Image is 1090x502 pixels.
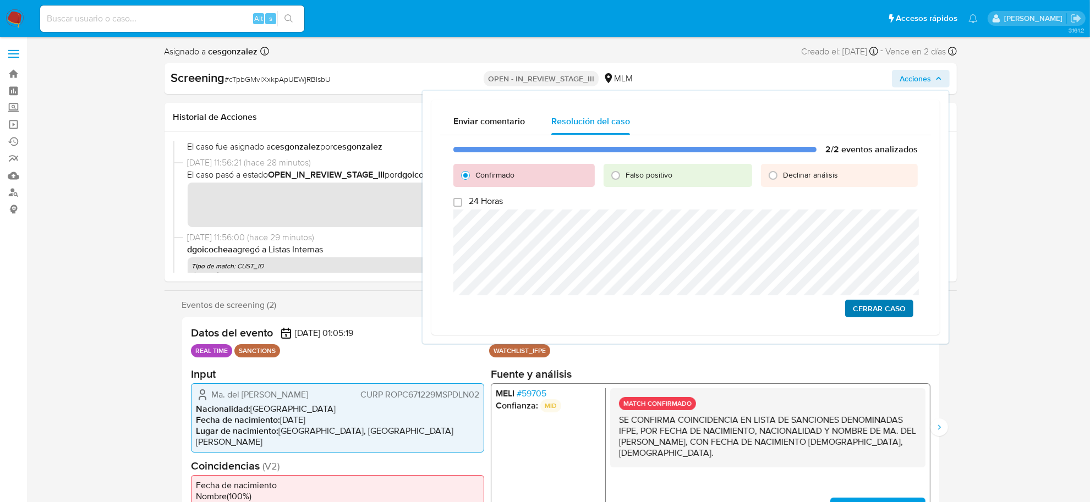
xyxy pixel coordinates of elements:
span: Enviar comentario [453,115,525,128]
span: s [269,13,272,24]
h1: 2/2 eventos analizados [825,144,918,155]
input: 24 Horas [453,198,462,207]
span: Alt [254,13,263,24]
span: Vence en 2 días [885,46,946,58]
p: OPEN - IN_REVIEW_STAGE_III [484,71,599,86]
p: cesar.gonzalez@mercadolibre.com.mx [1004,13,1066,24]
a: Salir [1070,13,1082,24]
span: Declinar análisis [783,169,838,180]
span: Cerrar Caso [853,301,906,316]
span: Confirmado [475,169,514,180]
span: 24 Horas [469,196,503,207]
div: MLM [603,73,633,85]
b: Screening [171,69,225,86]
span: Falso positivo [626,169,672,180]
span: - [880,44,883,59]
span: Acciones [900,70,931,87]
span: Resolución del caso [551,115,630,128]
button: search-icon [277,11,300,26]
span: # cTpbGMvlXxkpApUEWjRBIsbU [225,74,331,85]
b: cesgonzalez [206,45,258,58]
input: Buscar usuario o caso... [40,12,304,26]
div: Creado el: [DATE] [801,44,878,59]
a: Notificaciones [968,14,978,23]
span: Asignado a [165,46,258,58]
span: Accesos rápidos [896,13,957,24]
button: Acciones [892,70,950,87]
button: Cerrar Caso [845,300,913,317]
